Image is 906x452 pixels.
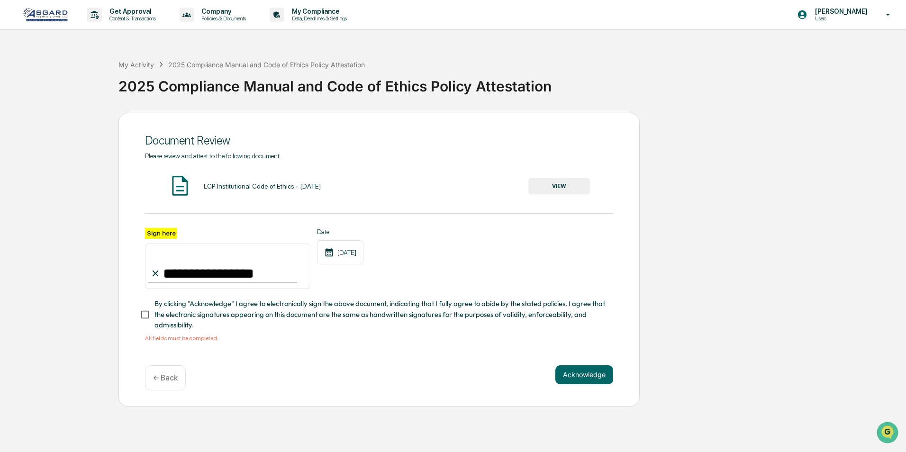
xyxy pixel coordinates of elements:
[317,240,363,264] div: [DATE]
[94,161,115,168] span: Pylon
[19,119,61,129] span: Preclearance
[317,228,363,235] label: Date
[9,72,27,90] img: 1746055101610-c473b297-6a78-478c-a979-82029cc54cd1
[876,421,901,446] iframe: Open customer support
[23,8,68,22] img: logo
[6,134,63,151] a: 🔎Data Lookup
[807,15,872,22] p: Users
[194,8,251,15] p: Company
[69,120,76,128] div: 🗄️
[145,335,613,342] div: All fields must be completed.
[528,178,590,194] button: VIEW
[19,137,60,147] span: Data Lookup
[78,119,118,129] span: Attestations
[194,15,251,22] p: Policies & Documents
[204,182,321,190] div: LCP Institutional Code of Ethics - [DATE]
[9,120,17,128] div: 🖐️
[118,61,154,69] div: My Activity
[102,15,161,22] p: Content & Transactions
[6,116,65,133] a: 🖐️Preclearance
[67,160,115,168] a: Powered byPylon
[145,152,281,160] span: Please review and attest to the following document.
[65,116,121,133] a: 🗄️Attestations
[161,75,172,87] button: Start new chat
[32,82,120,90] div: We're available if you need us!
[9,20,172,35] p: How can we help?
[145,228,177,239] label: Sign here
[168,174,192,198] img: Document Icon
[284,8,352,15] p: My Compliance
[168,61,365,69] div: 2025 Compliance Manual and Code of Ethics Policy Attestation
[153,373,178,382] p: ← Back
[555,365,613,384] button: Acknowledge
[32,72,155,82] div: Start new chat
[807,8,872,15] p: [PERSON_NAME]
[102,8,161,15] p: Get Approval
[284,15,352,22] p: Data, Deadlines & Settings
[118,70,901,95] div: 2025 Compliance Manual and Code of Ethics Policy Attestation
[9,138,17,146] div: 🔎
[154,298,606,330] span: By clicking "Acknowledge" I agree to electronically sign the above document, indicating that I fu...
[145,134,613,147] div: Document Review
